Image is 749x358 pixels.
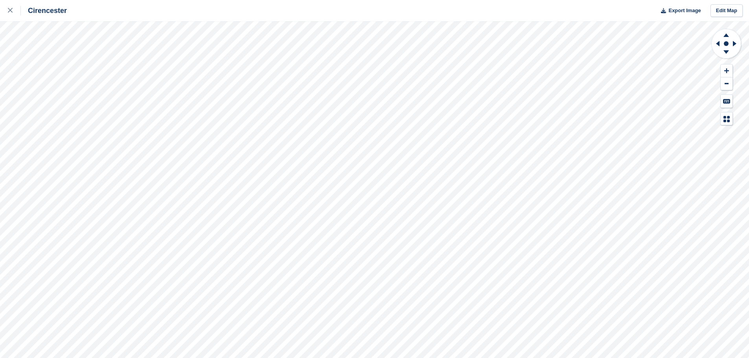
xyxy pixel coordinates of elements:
a: Edit Map [710,4,743,17]
span: Export Image [668,7,701,15]
button: Zoom In [721,64,732,77]
button: Keyboard Shortcuts [721,95,732,108]
button: Zoom Out [721,77,732,90]
button: Map Legend [721,112,732,125]
div: Cirencester [21,6,67,15]
button: Export Image [656,4,701,17]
